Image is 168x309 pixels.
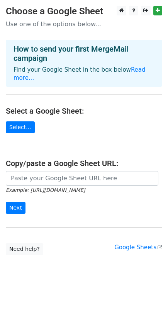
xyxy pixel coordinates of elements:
[6,20,162,28] p: Use one of the options below...
[6,159,162,168] h4: Copy/paste a Google Sheet URL:
[6,243,43,255] a: Need help?
[6,171,158,186] input: Paste your Google Sheet URL here
[114,244,162,251] a: Google Sheets
[6,121,35,133] a: Select...
[6,202,25,214] input: Next
[6,106,162,116] h4: Select a Google Sheet:
[14,66,154,82] p: Find your Google Sheet in the box below
[6,187,85,193] small: Example: [URL][DOMAIN_NAME]
[6,6,162,17] h3: Choose a Google Sheet
[14,66,146,81] a: Read more...
[14,44,154,63] h4: How to send your first MergeMail campaign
